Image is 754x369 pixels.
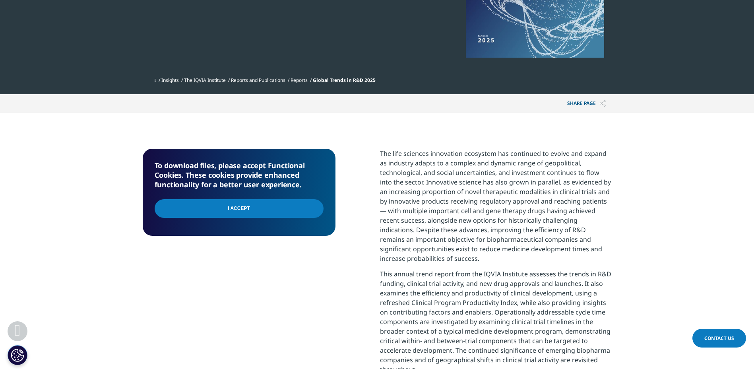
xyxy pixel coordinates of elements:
a: Insights [161,77,179,84]
p: Share PAGE [561,94,612,113]
p: The life sciences innovation ecosystem has continued to evolve and expand as industry adapts to a... [380,149,612,269]
img: Share PAGE [600,100,606,107]
span: Global Trends in R&D 2025 [313,77,376,84]
a: Reports and Publications [231,77,285,84]
a: Contact Us [692,329,746,348]
a: Reports [291,77,308,84]
button: Cookie 設定 [8,345,27,365]
a: The IQVIA Institute [184,77,226,84]
button: Share PAGEShare PAGE [561,94,612,113]
h5: To download files, please accept Functional Cookies. These cookies provide enhanced functionality... [155,161,324,189]
input: I Accept [155,199,324,218]
span: Contact Us [704,335,734,342]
